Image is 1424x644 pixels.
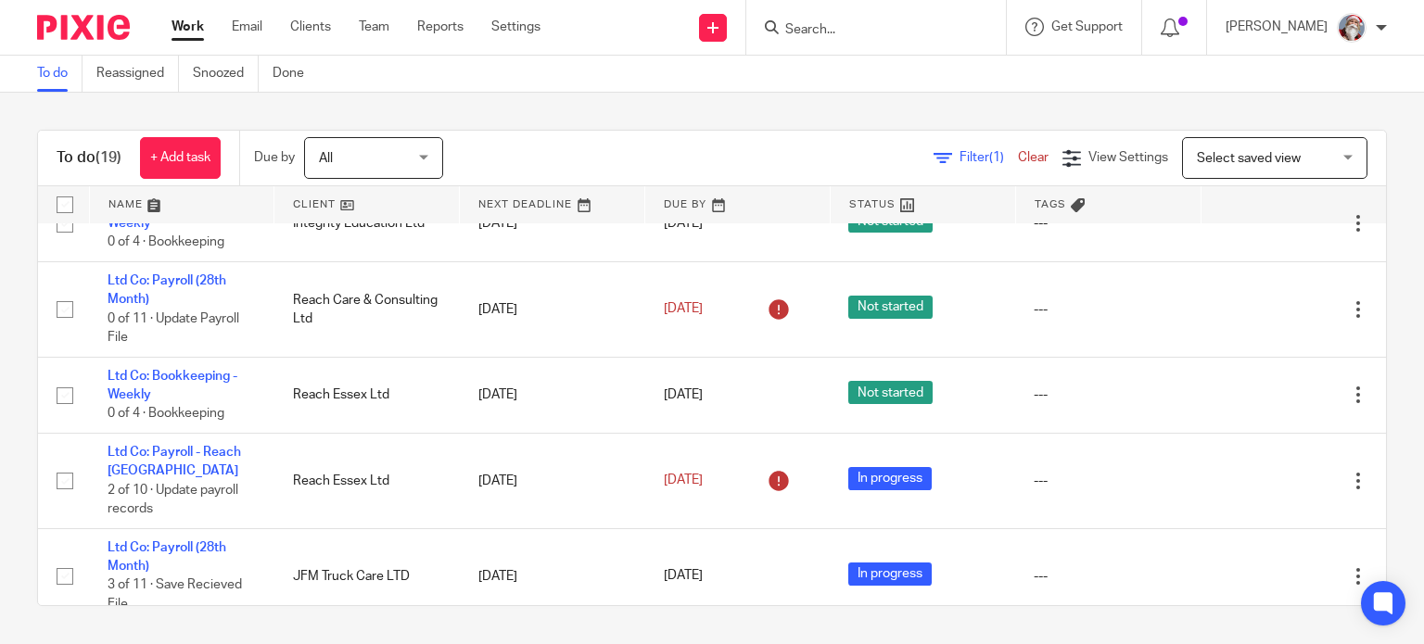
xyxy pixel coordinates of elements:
span: Get Support [1051,20,1123,33]
span: (19) [95,150,121,165]
div: --- [1034,472,1182,490]
span: [DATE] [664,474,703,487]
td: [DATE] [460,528,645,624]
a: Ltd Co: Bookkeeping - Weekly [108,370,237,401]
img: Pixie [37,15,130,40]
input: Search [783,22,950,39]
span: 2 of 10 · Update payroll records [108,484,238,516]
span: [DATE] [664,303,703,316]
a: Clear [1018,151,1049,164]
div: --- [1034,214,1182,233]
a: Snoozed [193,56,259,92]
span: 0 of 4 · Bookkeeping [108,236,224,249]
td: Reach Care & Consulting Ltd [274,262,460,358]
a: Reports [417,18,464,36]
a: Ltd Co: Payroll (28th Month) [108,274,226,306]
span: Not started [848,296,933,319]
td: [DATE] [460,185,645,261]
a: Reassigned [96,56,179,92]
span: View Settings [1088,151,1168,164]
div: --- [1034,385,1182,404]
a: + Add task [140,137,221,179]
td: JFM Truck Care LTD [274,528,460,624]
a: Work [172,18,204,36]
span: 0 of 11 · Update Payroll File [108,312,239,345]
span: In progress [848,467,932,490]
a: Done [273,56,318,92]
a: Clients [290,18,331,36]
a: To do [37,56,83,92]
span: Select saved view [1197,152,1301,165]
img: Karen%20Pic.png [1337,13,1367,43]
td: [DATE] [460,262,645,358]
span: All [319,152,333,165]
a: Team [359,18,389,36]
span: [DATE] [664,217,703,230]
a: Ltd Co: Payroll (28th Month) [108,541,226,573]
td: Integrity Education Ltd [274,185,460,261]
td: Reach Essex Ltd [274,434,460,529]
span: (1) [989,151,1004,164]
p: Due by [254,148,295,167]
span: Filter [960,151,1018,164]
span: In progress [848,562,932,586]
span: [DATE] [664,388,703,401]
a: Email [232,18,262,36]
div: --- [1034,300,1182,319]
span: Not started [848,381,933,404]
span: 0 of 4 · Bookkeeping [108,408,224,421]
td: Reach Essex Ltd [274,357,460,433]
span: Tags [1035,199,1066,209]
div: --- [1034,567,1182,586]
span: [DATE] [664,570,703,583]
h1: To do [57,148,121,168]
a: Settings [491,18,540,36]
span: 3 of 11 · Save Recieved File [108,579,242,612]
td: [DATE] [460,434,645,529]
a: Ltd Co: Payroll - Reach [GEOGRAPHIC_DATA] [108,446,241,477]
td: [DATE] [460,357,645,433]
p: [PERSON_NAME] [1226,18,1328,36]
